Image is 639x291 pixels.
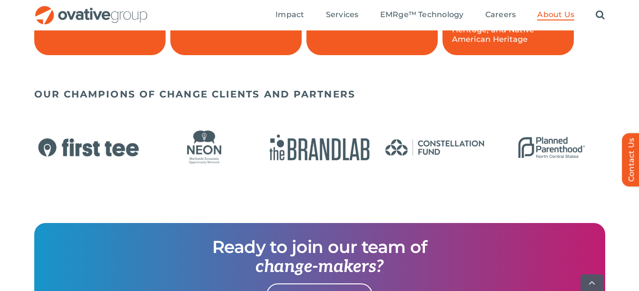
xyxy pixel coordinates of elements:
[275,10,304,20] a: Impact
[380,10,464,20] a: EMRge™ Technology
[596,10,605,20] a: Search
[496,125,605,172] div: 4 / 24
[485,10,516,20] a: Careers
[44,237,596,276] p: Ready to join our team of
[326,10,359,20] a: Services
[256,256,383,277] span: change-makers?
[149,125,259,172] div: 1 / 24
[265,125,374,172] div: 2 / 24
[34,88,605,100] h5: OUR CHAMPIONS OF CHANGE CLIENTS AND PARTNERS
[34,125,143,172] div: 24 / 24
[380,125,490,172] div: 3 / 24
[537,10,574,20] a: About Us
[34,5,148,14] a: OG_Full_horizontal_RGB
